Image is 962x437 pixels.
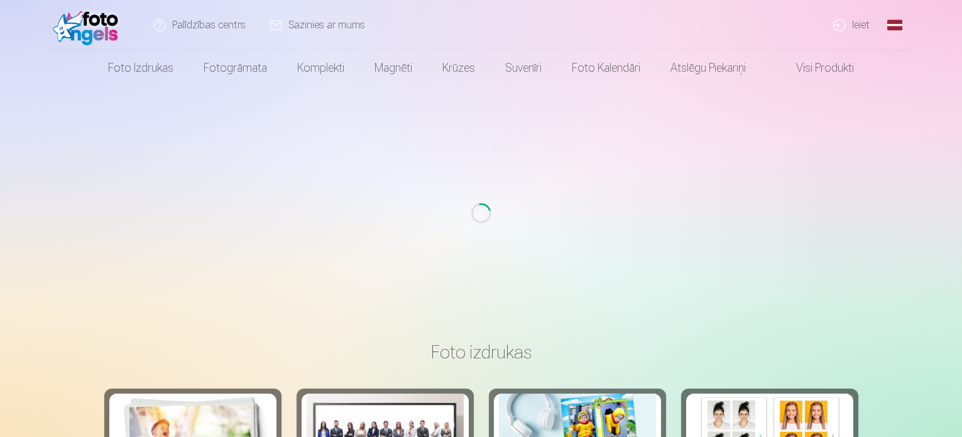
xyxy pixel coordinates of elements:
a: Suvenīri [490,50,557,86]
a: Foto kalendāri [557,50,655,86]
a: Foto izdrukas [93,50,189,86]
a: Fotogrāmata [189,50,282,86]
a: Atslēgu piekariņi [655,50,761,86]
a: Magnēti [359,50,427,86]
a: Visi produkti [761,50,869,86]
h3: Foto izdrukas [114,341,848,363]
img: /fa1 [53,5,125,45]
a: Komplekti [282,50,359,86]
a: Krūzes [427,50,490,86]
